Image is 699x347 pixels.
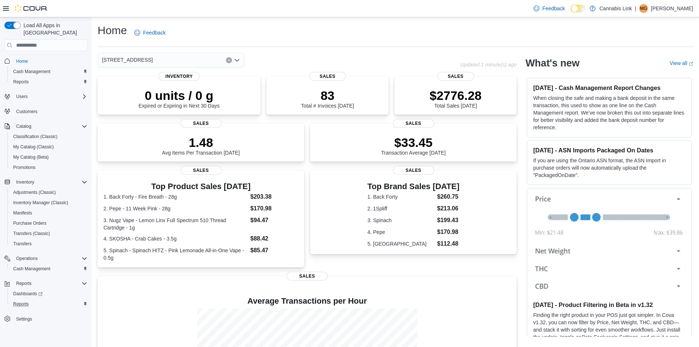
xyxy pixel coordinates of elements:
span: Customers [16,109,37,115]
h3: Top Brand Sales [DATE] [367,182,459,191]
span: My Catalog (Beta) [10,153,87,162]
dt: 4. SKOSHA - Crab Cakes - 3.5g [103,235,247,242]
p: 83 [301,88,354,103]
span: Reports [10,77,87,86]
span: My Catalog (Beta) [13,154,49,160]
span: My Catalog (Classic) [10,142,87,151]
a: Feedback [131,25,168,40]
a: Reports [10,77,32,86]
p: $2776.28 [430,88,482,103]
div: Transaction Average [DATE] [381,135,446,156]
nav: Complex example [4,53,87,343]
button: Transfers [7,239,90,249]
dd: $88.42 [250,234,298,243]
h3: [DATE] - ASN Imports Packaged On Dates [533,147,685,154]
span: Sales [393,166,434,175]
span: Sales [309,72,346,81]
span: Purchase Orders [10,219,87,228]
p: When closing the safe and making a bank deposit in the same transaction, this used to show as one... [533,94,685,131]
a: Cash Management [10,264,53,273]
span: Classification (Classic) [13,134,58,140]
a: Inventory Manager (Classic) [10,198,71,207]
dt: 2. Pepe - 11 Week Pink - 28g [103,205,247,212]
span: Reports [13,79,29,85]
span: Operations [13,254,87,263]
dd: $260.75 [437,192,459,201]
span: Inventory [13,178,87,187]
dd: $170.98 [437,228,459,236]
span: Manifests [13,210,32,216]
a: Purchase Orders [10,219,50,228]
dd: $112.48 [437,239,459,248]
span: Users [13,92,87,101]
span: Settings [16,316,32,322]
a: Customers [13,107,40,116]
span: [STREET_ADDRESS] [102,55,153,64]
a: Transfers [10,239,34,248]
span: Sales [287,272,328,281]
span: Load All Apps in [GEOGRAPHIC_DATA] [21,22,87,36]
button: Settings [1,314,90,324]
span: Cash Management [13,266,50,272]
dt: 5. Spinach - Spinach HITZ - Pink Lemonade All-in-One Vape - 0.5g [103,247,247,261]
dd: $170.98 [250,204,298,213]
button: Promotions [7,162,90,173]
p: $33.45 [381,135,446,150]
button: Operations [13,254,41,263]
img: Cova [15,5,48,12]
dt: 1. Back Forty - Fire Breath - 28g [103,193,247,200]
a: My Catalog (Classic) [10,142,57,151]
button: Cash Management [7,66,90,77]
span: Sales [393,119,434,128]
span: Reports [13,279,87,288]
a: View allExternal link [670,60,693,66]
a: Settings [13,315,35,323]
span: Cash Management [13,69,50,75]
h3: [DATE] - Product Filtering in Beta in v1.32 [533,301,685,308]
span: MG [640,4,647,13]
span: My Catalog (Classic) [13,144,54,150]
button: Adjustments (Classic) [7,187,90,198]
span: Home [16,58,28,64]
span: Reports [16,281,32,286]
span: Transfers (Classic) [10,229,87,238]
button: Reports [1,278,90,289]
dd: $213.06 [437,204,459,213]
a: Promotions [10,163,39,172]
button: Inventory [13,178,37,187]
a: Transfers (Classic) [10,229,53,238]
button: Reports [13,279,34,288]
span: Reports [10,300,87,308]
button: Inventory [1,177,90,187]
span: Catalog [13,122,87,131]
p: 0 units / 0 g [139,88,220,103]
span: Inventory Manager (Classic) [10,198,87,207]
h2: What's new [525,57,579,69]
dt: 2. 1Spliff [367,205,434,212]
p: Updated 1 minute(s) ago [460,62,517,68]
p: 1.48 [162,135,240,150]
span: Promotions [13,165,36,170]
span: Inventory [16,179,34,185]
span: Cash Management [10,264,87,273]
dt: 3. Nugz Vape - Lemon Linx Full Spectrum 510 Thread Cartridge - 1g [103,217,247,231]
input: Dark Mode [571,5,586,12]
a: Dashboards [10,289,45,298]
button: Customers [1,106,90,117]
em: Beta Features [582,334,614,340]
dt: 5. [GEOGRAPHIC_DATA] [367,240,434,247]
button: Users [1,91,90,102]
h3: Top Product Sales [DATE] [103,182,298,191]
span: Sales [437,72,474,81]
button: Open list of options [234,57,240,63]
button: Reports [7,299,90,309]
button: Classification (Classic) [7,131,90,142]
span: Purchase Orders [13,220,47,226]
div: Avg Items Per Transaction [DATE] [162,135,240,156]
span: Promotions [10,163,87,172]
span: Inventory Manager (Classic) [13,200,68,206]
button: Cash Management [7,264,90,274]
div: Total Sales [DATE] [430,88,482,109]
span: Settings [13,314,87,323]
button: My Catalog (Classic) [7,142,90,152]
